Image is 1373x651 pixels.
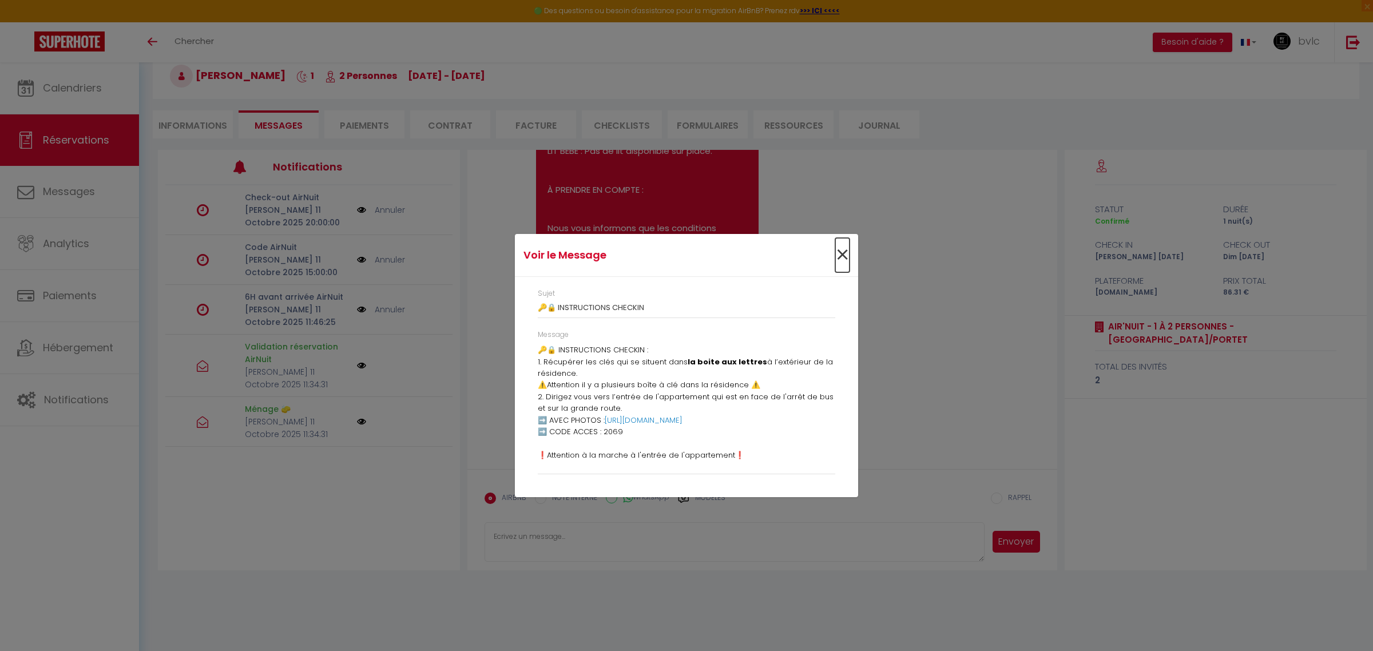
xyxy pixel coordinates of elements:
[835,238,850,272] span: ×
[538,450,547,461] span: ❗
[538,379,835,391] p: ⚠️Attention il y a plusieurs boîte à clé dans la résidence ⚠️
[523,247,736,263] h4: Voir le Message
[605,415,682,426] a: [URL][DOMAIN_NAME]
[538,450,835,461] p: Attention à la marche à l'entrée de l'appartement
[538,391,835,415] p: 2. Dirigez vous vers l’entrée de l'appartement qui est en face de l'arrêt de bus et sur la grande...
[538,288,555,299] label: Sujet
[538,426,835,438] p: ➡️ CODE ACCES : 2069
[688,356,767,367] b: la boite aux lettres
[538,356,835,380] p: 1. Récupérer les clés qui se situent dans à l’extérieur de la résidence.
[538,303,835,312] h3: 🔑🔒 INSTRUCTIONS CHECKIN
[835,243,850,268] button: Close
[538,415,835,426] p: ➡️ AVEC PHOTOS :
[538,344,835,356] p: 🔑🔒 INSTRUCTIONS CHECKIN :
[538,330,569,340] label: Message
[735,450,744,461] span: ❗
